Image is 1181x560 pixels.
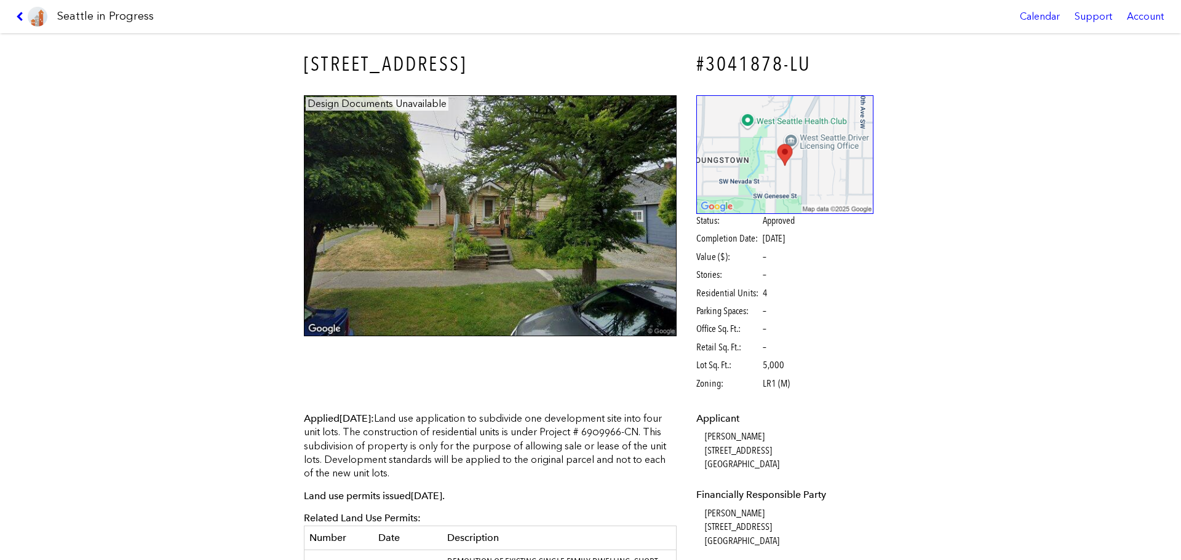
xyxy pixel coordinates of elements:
[696,268,761,282] span: Stories:
[696,358,761,372] span: Lot Sq. Ft.:
[304,512,421,524] span: Related Land Use Permits:
[696,214,761,227] span: Status:
[696,304,761,318] span: Parking Spaces:
[696,488,874,502] dt: Financially Responsible Party
[442,526,677,550] th: Description
[763,304,766,318] span: –
[28,7,47,26] img: favicon-96x96.png
[705,430,874,471] dd: [PERSON_NAME] [STREET_ADDRESS] [GEOGRAPHIC_DATA]
[373,526,442,550] th: Date
[304,50,677,78] h3: [STREET_ADDRESS]
[763,358,784,372] span: 5,000
[696,286,761,300] span: Residential Units:
[763,214,795,227] span: Approved
[304,95,677,337] img: 4109_25TH_AVE_SW_SEATTLE.jpg
[304,526,373,550] th: Number
[306,97,448,111] figcaption: Design Documents Unavailable
[763,286,768,300] span: 4
[696,412,874,425] dt: Applicant
[340,412,371,424] span: [DATE]
[304,489,677,503] p: Land use permits issued .
[411,490,442,502] span: [DATE]
[304,412,677,481] p: Land use application to subdivide one development site into four unit lots. The construction of r...
[763,250,766,264] span: –
[705,507,874,548] dd: [PERSON_NAME] [STREET_ADDRESS] [GEOGRAPHIC_DATA]
[696,250,761,264] span: Value ($):
[763,377,790,390] span: LR1 (M)
[304,412,374,424] span: Applied :
[763,268,766,282] span: –
[763,232,785,244] span: [DATE]
[696,95,874,214] img: staticmap
[696,377,761,390] span: Zoning:
[57,9,154,24] h1: Seattle in Progress
[696,341,761,354] span: Retail Sq. Ft.:
[696,322,761,336] span: Office Sq. Ft.:
[696,232,761,245] span: Completion Date:
[763,341,766,354] span: –
[696,50,874,78] h4: #3041878-LU
[763,322,766,336] span: –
